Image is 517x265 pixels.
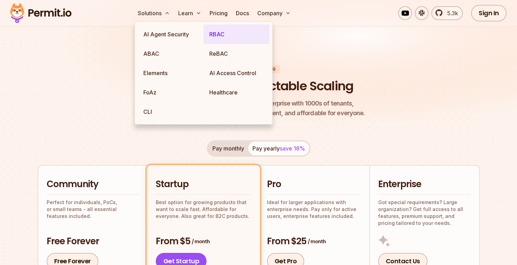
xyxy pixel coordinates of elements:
[207,6,230,20] a: Pricing
[135,6,173,20] button: Solutions
[431,6,463,20] a: 5.3k
[267,235,361,248] h3: From $25
[233,6,252,20] a: Docs
[138,83,204,102] a: FoAz
[378,178,471,191] h2: Enterprise
[204,83,270,102] a: Healthcare
[443,9,458,17] span: 5.3k
[156,199,251,220] p: Best option for growing products that want to scale fast. Affordable for everyone. Also great for...
[156,235,251,248] h3: From $5
[204,25,270,44] a: RBAC
[378,199,471,227] p: Got special requirements? Large organization? Get full access to all features, premium support, a...
[7,1,75,25] img: Permit logo
[471,5,507,21] a: Sign In
[156,178,251,191] h2: Startup
[138,25,204,44] a: AI Agent Security
[175,6,204,20] button: Learn
[267,199,361,220] p: Ideal for larger applications with enterprise needs. Pay only for active users, enterprise featur...
[192,238,210,245] span: / month
[208,141,248,155] button: Pay monthly
[138,63,204,83] a: Elements
[47,199,140,220] p: Perfect for individuals, PoCs, or small teams - all essential features included.
[47,178,140,191] h2: Community
[255,6,294,20] button: Company
[47,235,140,248] h3: Free Forever
[138,44,204,63] a: ABAC
[204,63,270,83] a: AI Access Control
[138,102,204,121] a: CLI
[308,238,326,245] span: / month
[267,178,361,191] h2: Pro
[204,44,270,63] a: ReBAC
